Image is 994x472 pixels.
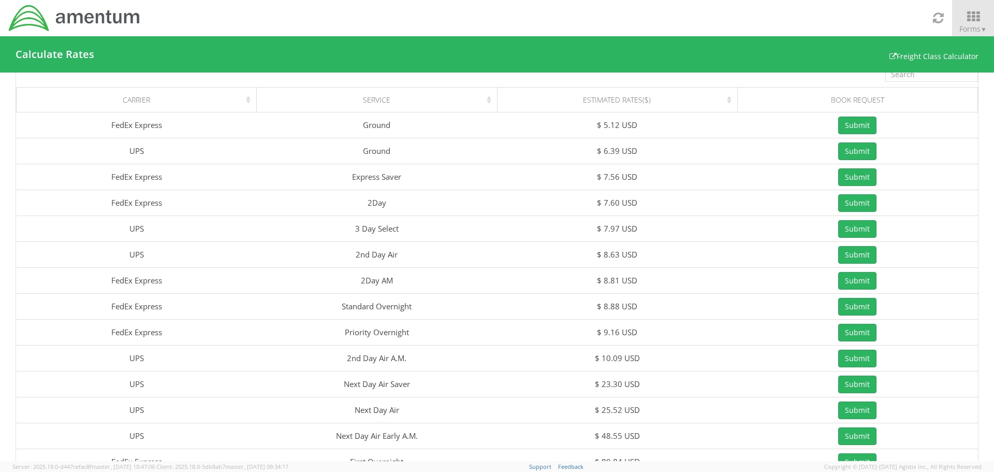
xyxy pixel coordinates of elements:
td: Ground [257,138,497,164]
td: Express Saver [257,164,497,190]
button: Submit [838,298,876,316]
h4: Calculate Rates [16,49,94,60]
span: $ 8.63 USD [597,249,637,260]
button: Submit [838,194,876,212]
button: Submit [838,168,876,186]
td: 2Day AM [257,268,497,294]
span: master, [DATE] 10:47:06 [92,463,155,470]
span: $ 7.56 USD [597,171,637,182]
td: Ground [257,112,497,138]
button: Submit [838,453,876,471]
td: 2nd Day Air A.M. [257,346,497,371]
td: Next Day Air Saver [257,371,497,397]
div: Carrier [26,95,254,105]
button: Submit [838,246,876,264]
td: 3 Day Select [257,216,497,242]
button: Submit [838,272,876,290]
button: Submit [838,142,876,160]
td: FedEx Express [17,164,257,190]
td: Priority Overnight [257,320,497,346]
button: Submit [838,402,876,419]
td: UPS [17,346,257,371]
td: UPS [17,397,257,423]
span: $ 23.30 USD [595,379,640,389]
span: $ 7.60 USD [597,197,637,208]
td: Next Day Air Early A.M. [257,423,497,449]
td: UPS [17,242,257,268]
td: FedEx Express [17,190,257,216]
span: $ 8.88 USD [597,301,637,311]
button: Submit [838,427,876,445]
td: Standard Overnight [257,294,497,320]
div: Service [266,95,494,105]
button: Submit [838,350,876,367]
span: Client: 2025.18.0-5db8ab7 [156,463,288,470]
td: FedEx Express [17,112,257,138]
button: Submit [838,324,876,341]
span: $ 5.12 USD [597,120,637,130]
button: Submit [838,117,876,134]
span: master, [DATE] 09:34:17 [225,463,288,470]
span: $ 9.16 USD [597,327,637,337]
td: Next Day Air [257,397,497,423]
td: FedEx Express [17,320,257,346]
span: Copyright © [DATE]-[DATE] Agistix Inc., All Rights Reserved [824,463,982,471]
div: Estimated Rates($) [506,95,734,105]
td: UPS [17,371,257,397]
span: $ 48.55 USD [595,431,640,441]
span: ▼ [981,25,987,34]
span: $ 6.39 USD [597,146,637,156]
span: Server: 2025.19.0-d447cefac8f [12,463,155,470]
div: Book Request [747,95,974,105]
span: $ 10.09 USD [595,353,640,363]
td: FedEx Express [17,268,257,294]
span: $ 7.97 USD [597,223,637,234]
td: UPS [17,216,257,242]
a: Feedback [558,463,583,470]
td: UPS [17,138,257,164]
td: FedEx Express [17,294,257,320]
button: Submit [838,376,876,393]
a: Support [529,463,551,470]
td: 2nd Day Air [257,242,497,268]
input: Search [885,66,978,82]
a: Freight Class Calculator [889,51,978,61]
span: $ 89.84 USD [595,456,640,467]
span: $ 8.81 USD [597,275,637,285]
span: Forms [959,24,987,34]
span: $ 25.52 USD [595,405,640,415]
button: Submit [838,220,876,238]
td: UPS [17,423,257,449]
img: dyn-intl-logo-049831509241104b2a82.png [8,4,141,33]
td: 2Day [257,190,497,216]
